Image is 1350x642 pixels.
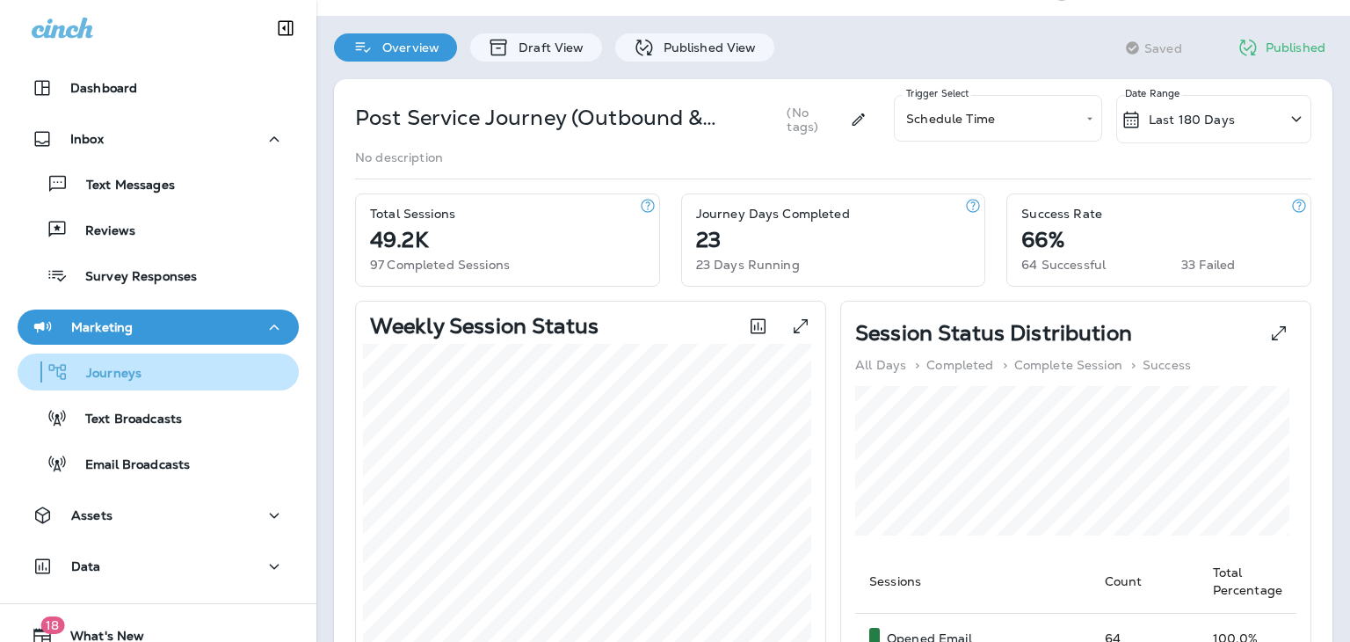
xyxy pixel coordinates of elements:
p: Reviews [68,223,135,240]
p: Text Messages [69,178,175,194]
p: Success [1143,358,1191,372]
p: 33 Failed [1181,258,1235,272]
p: Completed [926,358,993,372]
p: Draft View [510,40,584,55]
p: Post Service Journey (Outbound & Inbound) [355,104,787,132]
div: Schedule Time [894,95,1102,142]
button: Email Broadcasts [18,445,299,482]
p: Assets [71,508,112,522]
p: > [915,358,919,372]
p: 49.2K [370,233,428,247]
span: Saved [1144,41,1182,55]
p: Overview [374,40,439,55]
button: Assets [18,498,299,533]
button: Collapse Sidebar [261,11,310,46]
button: Inbox [18,121,299,157]
p: Email Broadcasts [68,457,190,474]
p: Session Status Distribution [855,326,1132,340]
button: Text Broadcasts [18,399,299,436]
p: Success Rate [1021,207,1102,221]
p: No description [355,150,443,164]
p: Weekly Session Status [370,319,599,333]
th: Total Percentage [1199,550,1296,614]
p: Date Range [1125,86,1182,100]
p: Published [1266,40,1325,55]
p: All Days [855,358,906,372]
button: Text Messages [18,165,299,202]
p: Journey Days Completed [696,207,850,221]
p: 66% [1021,233,1063,247]
p: Published View [655,40,757,55]
span: 18 [40,616,64,634]
th: Count [1091,550,1199,614]
p: 23 Days Running [696,258,800,272]
p: Data [71,559,101,573]
p: Text Broadcasts [68,412,182,428]
p: Dashboard [70,81,137,95]
p: Complete Session [1014,358,1122,372]
p: Last 180 Days [1149,113,1235,127]
p: Journeys [69,366,142,383]
button: View Pie expanded to full screen [1261,316,1296,351]
p: 23 [696,233,721,247]
p: 64 Successful [1021,258,1106,272]
th: Sessions [855,550,1091,614]
button: Reviews [18,211,299,248]
p: > [1003,358,1007,372]
button: Survey Responses [18,257,299,294]
button: View graph expanded to full screen [783,309,818,344]
div: Edit [842,95,875,143]
button: Toggle between session count and session percentage [740,309,776,344]
label: Trigger Select [906,87,969,100]
button: Marketing [18,310,299,345]
p: Marketing [71,320,133,334]
p: Inbox [70,132,104,146]
button: Dashboard [18,70,299,106]
p: 97 Completed Sessions [370,258,510,272]
p: Survey Responses [68,269,197,286]
p: (No tags) [787,106,838,134]
button: Data [18,549,299,584]
p: > [1131,358,1136,372]
p: Total Sessions [370,207,455,221]
button: Journeys [18,354,299,390]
